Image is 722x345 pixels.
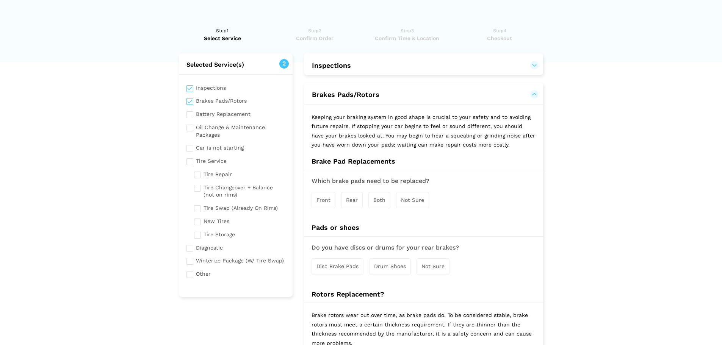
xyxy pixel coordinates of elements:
span: Confirm Order [271,34,359,42]
a: Step2 [271,27,359,42]
h4: Pads or shoes [304,223,543,232]
span: Confirm Time & Location [363,34,451,42]
span: 2 [279,59,289,69]
span: Disc Brake Pads [316,263,359,269]
a: Step3 [363,27,451,42]
span: Checkout [456,34,543,42]
h2: Selected Service(s) [179,61,293,69]
span: Select Service [179,34,266,42]
button: Inspections [312,61,536,70]
span: Both [373,197,385,203]
h4: Rotors Replacement? [304,290,543,298]
span: Rear [346,197,358,203]
h4: Brake Pad Replacements [304,157,543,165]
p: Keeping your braking system in good shape is crucial to your safety and to avoiding future repair... [304,105,543,157]
span: Front [316,197,330,203]
h3: Do you have discs or drums for your rear brakes? [312,244,536,251]
span: Not Sure [401,197,424,203]
span: Not Sure [421,263,445,269]
button: Brakes Pads/Rotors [312,90,536,99]
a: Step4 [456,27,543,42]
h3: Which brake pads need to be replaced? [312,178,536,184]
a: Step1 [179,27,266,42]
span: Drum Shoes [374,263,406,269]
